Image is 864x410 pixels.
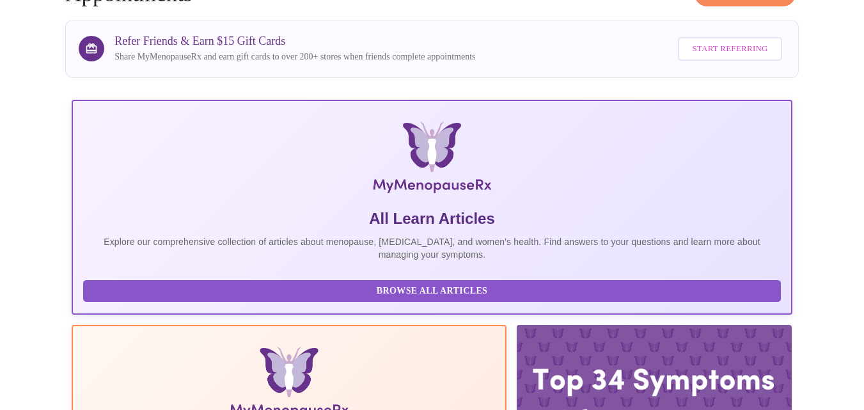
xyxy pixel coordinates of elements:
[83,235,781,261] p: Explore our comprehensive collection of articles about menopause, [MEDICAL_DATA], and women's hea...
[678,37,782,61] button: Start Referring
[675,31,785,67] a: Start Referring
[83,209,781,229] h5: All Learn Articles
[96,283,768,299] span: Browse All Articles
[83,280,781,303] button: Browse All Articles
[692,42,767,56] span: Start Referring
[191,122,672,198] img: MyMenopauseRx Logo
[83,285,784,296] a: Browse All Articles
[114,51,475,63] p: Share MyMenopauseRx and earn gift cards to over 200+ stores when friends complete appointments
[114,35,475,48] h3: Refer Friends & Earn $15 Gift Cards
